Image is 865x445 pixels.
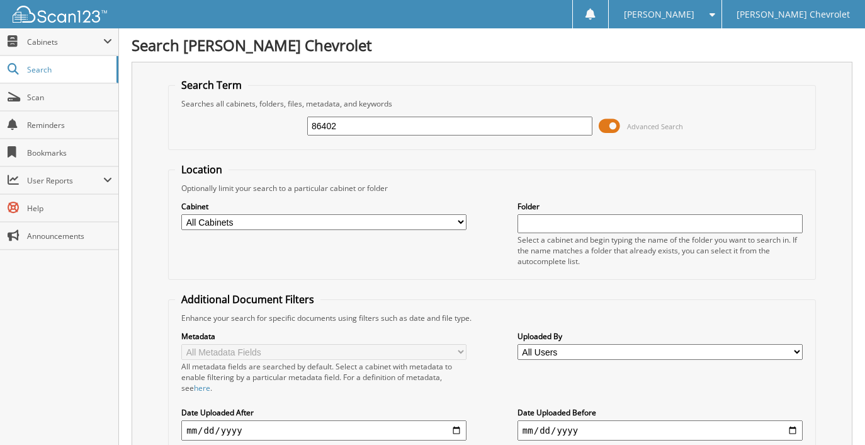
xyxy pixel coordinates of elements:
div: Select a cabinet and begin typing the name of the folder you want to search in. If the name match... [517,234,803,267]
span: [PERSON_NAME] [624,11,694,18]
a: here [194,383,210,393]
label: Metadata [181,331,466,342]
label: Date Uploaded After [181,407,466,418]
span: Search [27,64,110,75]
h1: Search [PERSON_NAME] Chevrolet [132,35,852,55]
span: Announcements [27,231,112,241]
input: start [181,420,466,441]
label: Uploaded By [517,331,803,342]
legend: Additional Document Filters [175,292,320,306]
span: User Reports [27,175,103,186]
span: Scan [27,92,112,103]
div: Searches all cabinets, folders, files, metadata, and keywords [175,98,809,109]
div: Optionally limit your search to a particular cabinet or folder [175,183,809,194]
img: scan123-logo-white.svg [13,6,107,23]
label: Date Uploaded Before [517,407,803,418]
span: Reminders [27,120,112,130]
span: Bookmarks [27,147,112,158]
div: Enhance your search for specific documents using filters such as date and file type. [175,313,809,323]
label: Folder [517,201,803,212]
span: [PERSON_NAME] Chevrolet [737,11,850,18]
label: Cabinet [181,201,466,212]
legend: Location [175,163,229,176]
span: Help [27,203,112,214]
legend: Search Term [175,78,248,92]
span: Advanced Search [627,122,683,131]
div: All metadata fields are searched by default. Select a cabinet with metadata to enable filtering b... [181,361,466,393]
span: Cabinets [27,37,103,47]
input: end [517,420,803,441]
